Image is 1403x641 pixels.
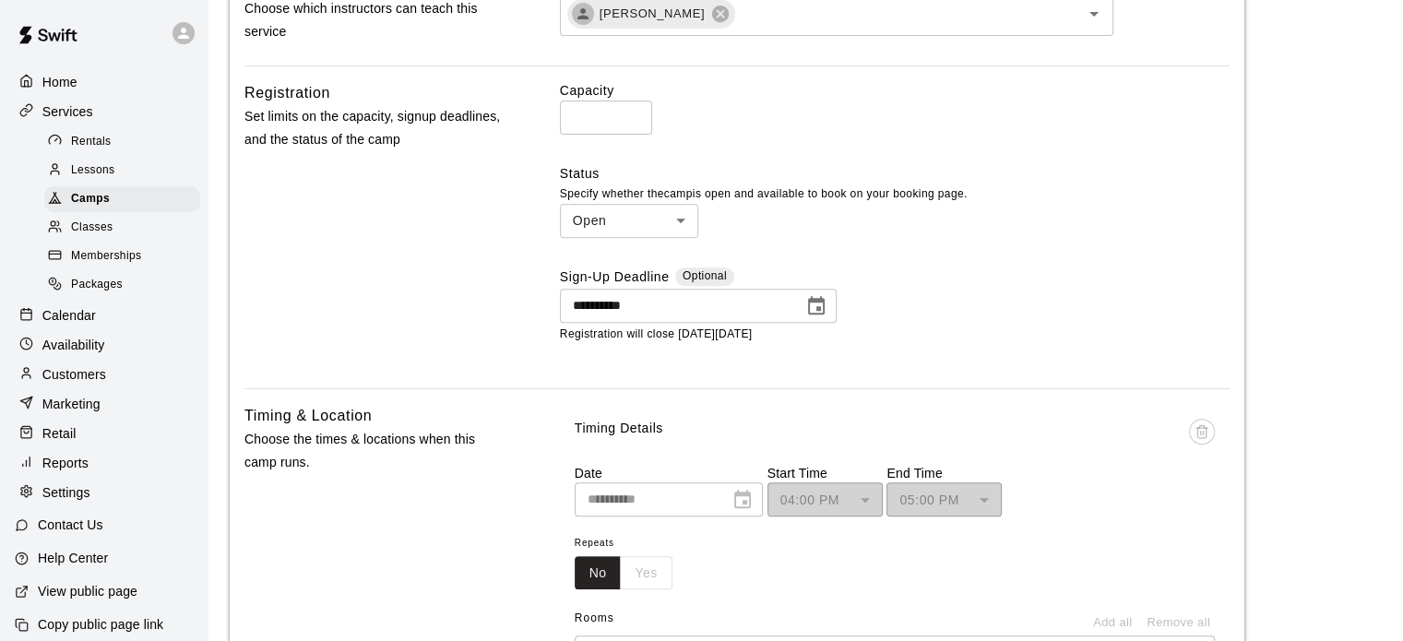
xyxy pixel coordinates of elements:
p: Help Center [38,549,108,567]
p: Start Time [767,464,883,482]
span: This booking is in the past or it already has participants, please delete from the Calendar [1189,419,1215,464]
span: Rentals [71,133,112,151]
span: Packages [71,276,123,294]
a: Services [15,98,193,125]
label: Capacity [560,81,1230,100]
p: Calendar [42,306,96,325]
a: Classes [44,214,208,243]
a: Customers [15,361,193,388]
span: Memberships [71,247,141,266]
button: Open [1081,1,1107,27]
p: View public page [38,582,137,600]
p: End Time [886,464,1002,482]
p: Contact Us [38,516,103,534]
span: Repeats [575,531,687,556]
a: Camps [44,185,208,214]
span: Camps [71,190,110,208]
span: Optional [683,269,727,282]
a: Retail [15,420,193,447]
div: Sam Landry [572,3,594,25]
div: Packages [44,272,200,298]
a: Lessons [44,156,208,184]
h6: Registration [244,81,330,105]
div: Camps [44,186,200,212]
h6: Timing & Location [244,404,372,428]
span: Lessons [71,161,115,180]
span: Classes [71,219,113,237]
p: Settings [42,483,90,502]
p: Availability [42,336,105,354]
span: Rooms [575,611,614,624]
div: outlined button group [575,556,672,590]
p: Services [42,102,93,121]
div: Lessons [44,158,200,184]
div: Classes [44,215,200,241]
p: Set limits on the capacity, signup deadlines, and the status of the camp [244,105,501,151]
a: Memberships [44,243,208,271]
p: Retail [42,424,77,443]
div: Memberships [44,243,200,269]
a: Availability [15,331,193,359]
a: Reports [15,449,193,477]
div: Open [560,204,698,238]
a: Home [15,68,193,96]
p: Copy public page link [38,615,163,634]
a: Rentals [44,127,208,156]
p: Reports [42,454,89,472]
p: Registration will close [DATE][DATE] [560,326,1230,344]
p: Timing Details [575,419,663,438]
span: [PERSON_NAME] [589,5,716,23]
a: Calendar [15,302,193,329]
a: Marketing [15,390,193,418]
label: Status [560,164,1230,183]
a: Packages [44,271,208,300]
p: Home [42,73,77,91]
button: Choose date, selected date is Sep 19, 2025 [798,288,835,325]
p: Specify whether the camp is open and available to book on your booking page. [560,185,1230,204]
p: Choose the times & locations when this camp runs. [244,428,501,474]
button: No [575,556,622,590]
p: Marketing [42,395,101,413]
label: Sign-Up Deadline [560,267,670,289]
p: Date [575,464,763,482]
a: Settings [15,479,193,506]
div: Rentals [44,129,200,155]
p: Customers [42,365,106,384]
